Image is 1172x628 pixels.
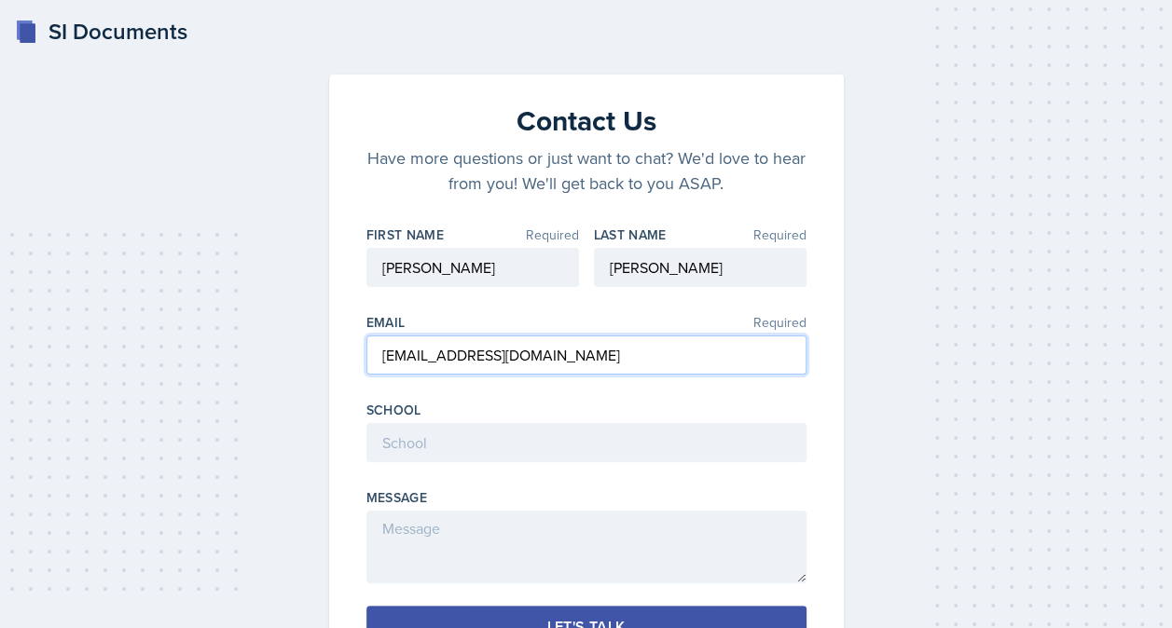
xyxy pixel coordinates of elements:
[366,248,579,287] input: First Name
[526,228,579,241] span: Required
[366,401,421,419] label: School
[753,228,807,241] span: Required
[594,248,807,287] input: Last Name
[366,313,406,332] label: Email
[753,316,807,329] span: Required
[366,145,807,196] p: Have more questions or just want to chat? We'd love to hear from you! We'll get back to you ASAP.
[366,423,807,462] input: School
[366,225,445,244] label: First Name
[366,104,807,138] h2: Contact Us
[366,335,807,375] input: Email
[366,488,427,507] label: Message
[15,15,187,48] a: SI Documents
[594,225,667,244] label: Last Name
